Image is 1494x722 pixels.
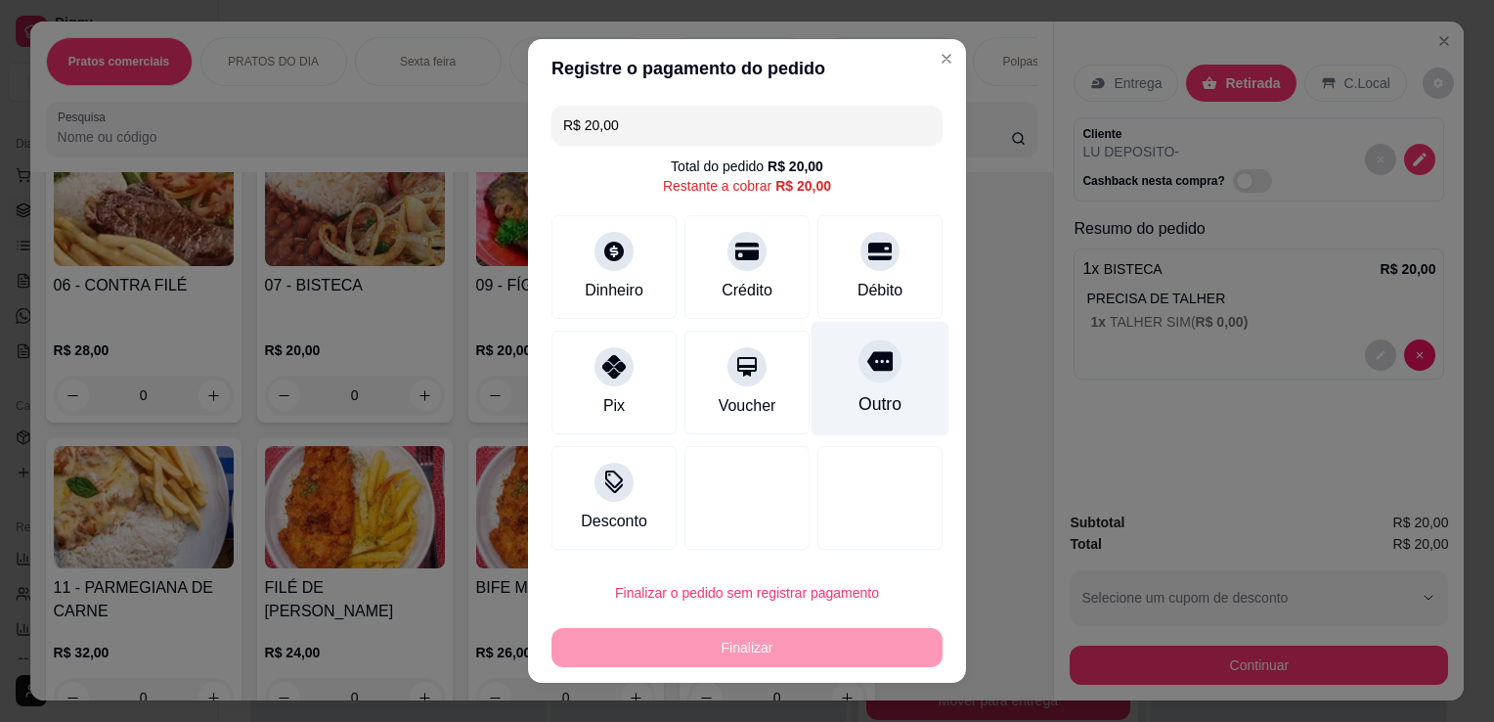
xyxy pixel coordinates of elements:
div: Outro [858,391,901,417]
div: R$ 20,00 [775,176,831,196]
input: Ex.: hambúrguer de cordeiro [563,106,931,145]
button: Close [931,43,962,74]
div: Total do pedido [671,157,823,176]
div: R$ 20,00 [768,157,823,176]
div: Desconto [581,510,647,533]
div: Dinheiro [585,279,643,302]
div: Débito [857,279,902,302]
div: Voucher [719,394,776,418]
button: Finalizar o pedido sem registrar pagamento [551,573,943,612]
div: Pix [603,394,625,418]
div: Crédito [722,279,772,302]
header: Registre o pagamento do pedido [528,39,966,98]
div: Restante a cobrar [663,176,831,196]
